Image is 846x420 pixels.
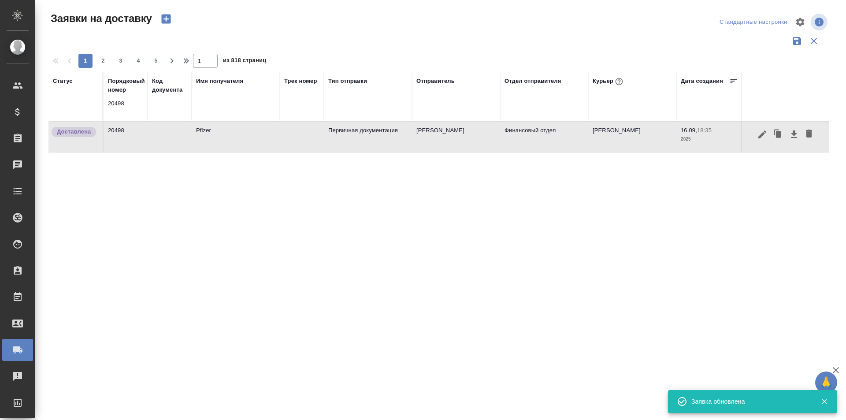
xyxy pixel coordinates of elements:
button: 3 [114,54,128,68]
div: Документы доставлены, фактическая дата доставки проставиться автоматически [51,126,98,138]
button: Создать [156,11,177,26]
td: [PERSON_NAME] [588,122,676,152]
div: Отдел отправителя [505,77,561,85]
p: 16.09, [681,127,697,134]
button: Скачать [787,126,801,143]
button: 2 [96,54,110,68]
span: Настроить таблицу [790,11,811,33]
div: Дата создания [681,77,723,85]
span: 4 [131,56,145,65]
button: 🙏 [815,372,837,394]
span: 3 [114,56,128,65]
span: Заявки на доставку [48,11,152,26]
td: Финансовый отдел [500,122,588,152]
div: Отправитель [416,77,455,85]
button: Клонировать [770,126,787,143]
div: Заявка обновлена [691,397,808,406]
span: 2 [96,56,110,65]
span: из 818 страниц [223,55,266,68]
p: Доставлена [57,127,91,136]
div: split button [717,15,790,29]
button: Редактировать [755,126,770,143]
button: 4 [131,54,145,68]
div: Тип отправки [328,77,367,85]
div: Трек номер [284,77,317,85]
button: Сбросить фильтры [805,33,822,49]
td: Первичная документация [324,122,412,152]
div: Порядковый номер [108,77,145,94]
button: 5 [149,54,163,68]
div: Курьер [593,76,625,87]
td: Pfizer [192,122,280,152]
span: 🙏 [819,373,834,392]
div: Имя получателя [196,77,243,85]
button: Удалить [801,126,816,143]
div: Статус [53,77,73,85]
td: 20498 [104,122,148,152]
button: Закрыть [815,398,833,405]
button: Сохранить фильтры [789,33,805,49]
span: Посмотреть информацию [811,14,829,30]
p: 18:35 [697,127,712,134]
td: [PERSON_NAME] [412,122,500,152]
p: 2025 [681,135,738,144]
div: Код документа [152,77,187,94]
button: При выборе курьера статус заявки автоматически поменяется на «Принята» [613,76,625,87]
span: 5 [149,56,163,65]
